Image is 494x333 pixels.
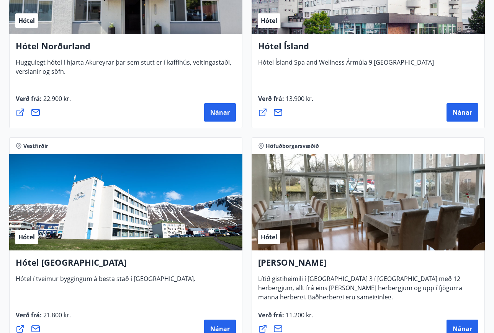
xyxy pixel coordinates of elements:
[258,58,434,73] span: Hótel Ísland Spa and Wellness Ármúla 9 [GEOGRAPHIC_DATA]
[258,275,462,307] span: Lítið gistiheimili í [GEOGRAPHIC_DATA] 3 í [GEOGRAPHIC_DATA] með 12 herbergjum, allt frá eins [PE...
[258,40,478,58] h4: Hótel Ísland
[453,108,472,117] span: Nánar
[258,94,313,109] span: Verð frá :
[258,311,313,325] span: Verð frá :
[16,275,195,289] span: Hótel í tveimur byggingum á besta stað í [GEOGRAPHIC_DATA].
[210,325,230,333] span: Nánar
[261,233,277,241] span: Hótel
[453,325,472,333] span: Nánar
[42,94,71,103] span: 22.900 kr.
[204,103,236,122] button: Nánar
[210,108,230,117] span: Nánar
[284,311,313,319] span: 11.200 kr.
[261,16,277,25] span: Hótel
[266,142,319,150] span: Höfuðborgarsvæðið
[284,94,313,103] span: 13.900 kr.
[18,233,35,241] span: Hótel
[16,94,71,109] span: Verð frá :
[258,257,478,274] h4: [PERSON_NAME]
[16,40,236,58] h4: Hótel Norðurland
[23,142,48,150] span: Vestfirðir
[16,58,231,82] span: Huggulegt hótel í hjarta Akureyrar þar sem stutt er í kaffihús, veitingastaði, verslanir og söfn.
[447,103,478,122] button: Nánar
[42,311,71,319] span: 21.800 kr.
[18,16,35,25] span: Hótel
[16,311,71,325] span: Verð frá :
[16,257,236,274] h4: Hótel [GEOGRAPHIC_DATA]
